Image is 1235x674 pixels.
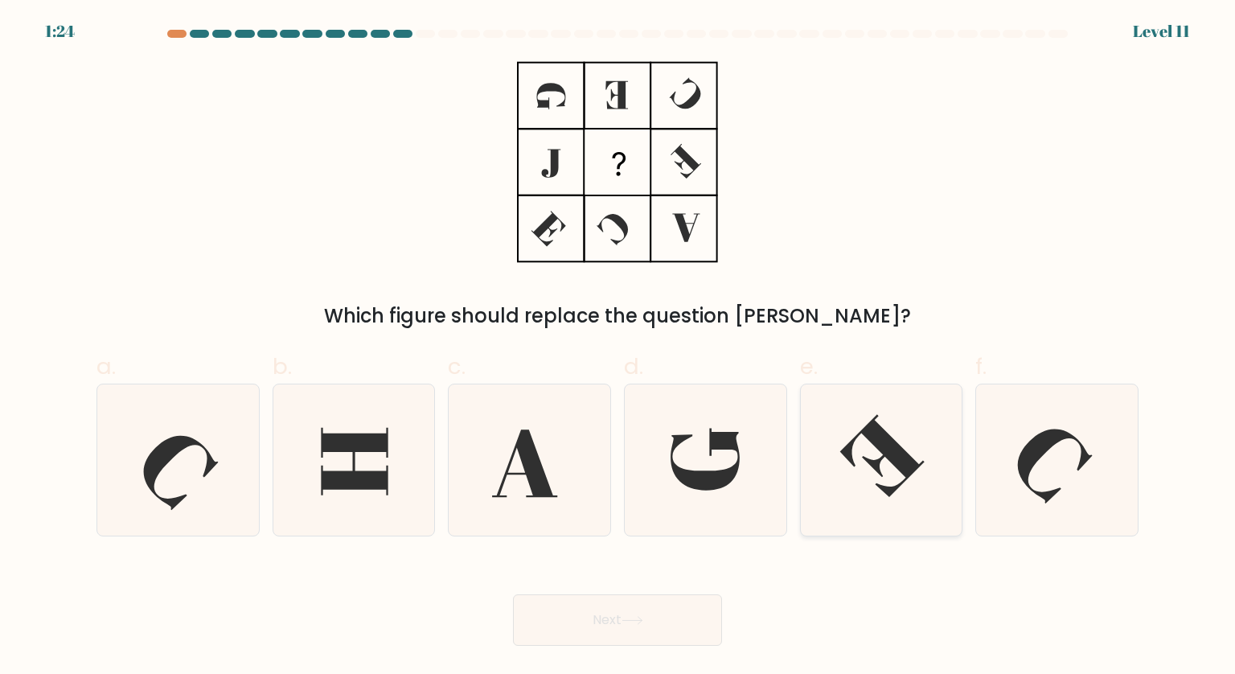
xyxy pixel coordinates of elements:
[273,351,292,382] span: b.
[624,351,643,382] span: d.
[106,302,1129,331] div: Which figure should replace the question [PERSON_NAME]?
[96,351,116,382] span: a.
[1133,19,1190,43] div: Level 11
[448,351,466,382] span: c.
[975,351,987,382] span: f.
[513,594,722,646] button: Next
[45,19,75,43] div: 1:24
[800,351,818,382] span: e.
